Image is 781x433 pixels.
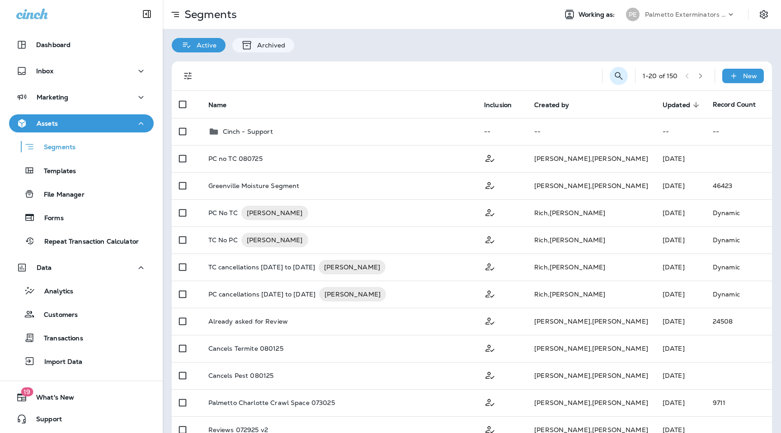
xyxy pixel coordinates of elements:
td: [PERSON_NAME] , [PERSON_NAME] [527,362,655,389]
p: PC no TC 080725 [208,155,263,162]
button: Analytics [9,281,154,300]
span: Customer Only [484,425,496,433]
div: [PERSON_NAME] [319,260,386,274]
td: Rich , [PERSON_NAME] [527,254,655,281]
p: File Manager [35,191,85,199]
p: Forms [35,214,64,223]
td: [DATE] [655,335,706,362]
p: Marketing [37,94,68,101]
p: Inbox [36,67,53,75]
button: Support [9,410,154,428]
td: -- [477,118,527,145]
p: Data [37,264,52,271]
td: Dynamic [706,226,772,254]
td: -- [527,118,655,145]
p: Greenville Moisture Segment [208,182,300,189]
button: Transactions [9,328,154,347]
button: Search Segments [610,67,628,85]
td: Rich , [PERSON_NAME] [527,226,655,254]
span: [PERSON_NAME] [319,290,386,299]
td: 24508 [706,308,772,335]
button: Filters [179,67,197,85]
td: -- [706,118,772,145]
span: Customer Only [484,208,496,216]
td: [PERSON_NAME] , [PERSON_NAME] [527,335,655,362]
td: [DATE] [655,254,706,281]
button: Settings [756,6,772,23]
td: [DATE] [655,199,706,226]
td: [PERSON_NAME] , [PERSON_NAME] [527,145,655,172]
td: 46423 [706,172,772,199]
p: Cancels Termite 080125 [208,345,283,352]
p: Dashboard [36,41,71,48]
td: -- [655,118,706,145]
span: Customer Only [484,371,496,379]
td: [DATE] [655,389,706,416]
p: Segments [35,143,75,152]
span: [PERSON_NAME] [319,263,386,272]
p: Analytics [35,287,73,296]
p: Import Data [35,358,83,367]
div: 1 - 20 of 150 [643,72,678,80]
button: Dashboard [9,36,154,54]
p: PC cancellations [DATE] to [DATE] [208,287,316,301]
td: [PERSON_NAME] , [PERSON_NAME] [527,389,655,416]
div: [PERSON_NAME] [241,206,308,220]
p: Palmetto Charlotte Crawl Space 073025 [208,399,335,406]
p: TC No PC [208,233,238,247]
span: Customer Only [484,289,496,297]
span: Name [208,101,239,109]
td: Dynamic [706,281,772,308]
div: [PERSON_NAME] [319,287,386,301]
p: Templates [35,167,76,176]
p: Repeat Transaction Calculator [35,238,139,246]
span: Name [208,101,227,109]
button: Collapse Sidebar [134,5,160,23]
p: PC No TC [208,206,238,220]
td: [DATE] [655,226,706,254]
p: Customers [35,311,78,320]
span: Customer Only [484,154,496,162]
button: Assets [9,114,154,132]
span: Customer Only [484,262,496,270]
button: Marketing [9,88,154,106]
td: [DATE] [655,145,706,172]
span: Inclusion [484,101,523,109]
span: Support [27,415,62,426]
button: Repeat Transaction Calculator [9,231,154,250]
p: TC cancellations [DATE] to [DATE] [208,260,315,274]
p: Active [192,42,216,49]
span: Updated [663,101,690,109]
td: Dynamic [706,199,772,226]
button: Segments [9,137,154,156]
p: Palmetto Exterminators LLC [645,11,726,18]
td: [DATE] [655,172,706,199]
div: [PERSON_NAME] [241,233,308,247]
span: Working as: [579,11,617,19]
td: Dynamic [706,254,772,281]
td: [DATE] [655,281,706,308]
td: [PERSON_NAME] , [PERSON_NAME] [527,172,655,199]
p: Cancels Pest 080125 [208,372,274,379]
button: Data [9,259,154,277]
p: Already asked for Review [208,318,288,325]
p: Segments [181,8,237,21]
button: Inbox [9,62,154,80]
td: Rich , [PERSON_NAME] [527,199,655,226]
span: Record Count [713,100,756,108]
button: Forms [9,208,154,227]
div: PE [626,8,640,21]
td: 9711 [706,389,772,416]
span: Customer Only [484,316,496,325]
span: What's New [27,394,74,405]
span: Customer Only [484,181,496,189]
button: 19What's New [9,388,154,406]
p: Archived [253,42,285,49]
td: [DATE] [655,308,706,335]
td: Rich , [PERSON_NAME] [527,281,655,308]
span: Customer Only [484,344,496,352]
button: Import Data [9,352,154,371]
p: Assets [37,120,58,127]
button: Customers [9,305,154,324]
span: Created by [534,101,581,109]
